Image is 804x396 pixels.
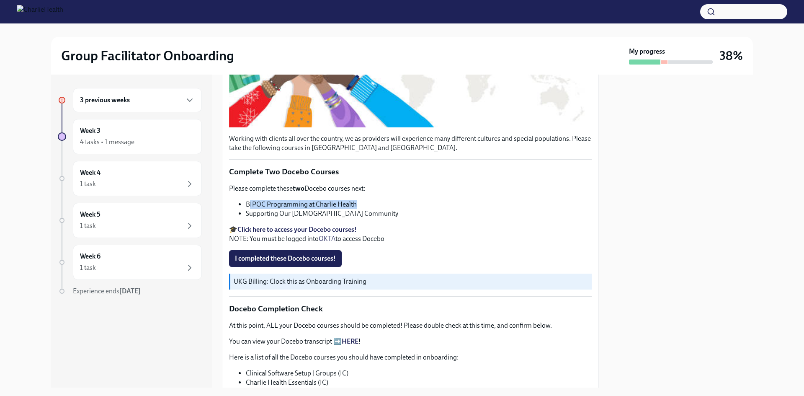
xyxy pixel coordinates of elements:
[80,179,96,189] div: 1 task
[80,168,100,177] h6: Week 4
[229,353,592,362] p: Here is a list of all the Docebo courses you should have completed in onboarding:
[229,166,592,177] p: Complete Two Docebo Courses
[80,126,100,135] h6: Week 3
[719,48,743,63] h3: 38%
[234,277,588,286] p: UKG Billing: Clock this as Onboarding Training
[61,47,234,64] h2: Group Facilitator Onboarding
[80,221,96,230] div: 1 task
[80,252,100,261] h6: Week 6
[58,245,202,280] a: Week 61 task
[229,337,592,346] p: You can view your Docebo transcript ➡️ !
[119,287,141,295] strong: [DATE]
[246,200,592,209] li: BIPOC Programming at Charlie Health
[73,88,202,112] div: 3 previous weeks
[73,287,141,295] span: Experience ends
[80,137,134,147] div: 4 tasks • 1 message
[235,254,336,263] span: I completed these Docebo courses!
[246,209,592,218] li: Supporting Our [DEMOGRAPHIC_DATA] Community
[246,369,592,378] li: Clinical Software Setup | Groups (IC)
[58,161,202,196] a: Week 41 task
[246,378,592,387] li: Charlie Health Essentials (IC)
[17,5,63,18] img: CharlieHealth
[229,225,592,243] p: 🎓 NOTE: You must be logged into to access Docebo
[229,250,342,267] button: I completed these Docebo courses!
[342,337,358,345] a: HERE
[293,184,304,192] strong: two
[237,225,357,233] a: Click here to access your Docebo courses!
[80,96,130,105] h6: 3 previous weeks
[319,235,335,243] a: OKTA
[229,184,592,193] p: Please complete these Docebo courses next:
[58,119,202,154] a: Week 34 tasks • 1 message
[80,263,96,272] div: 1 task
[629,47,665,56] strong: My progress
[58,203,202,238] a: Week 51 task
[229,134,592,153] p: Working with clients all over the country, we as providers will experience many different culture...
[229,321,592,330] p: At this point, ALL your Docebo courses should be completed! Please double check at this time, and...
[229,303,592,314] p: Docebo Completion Check
[80,210,100,219] h6: Week 5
